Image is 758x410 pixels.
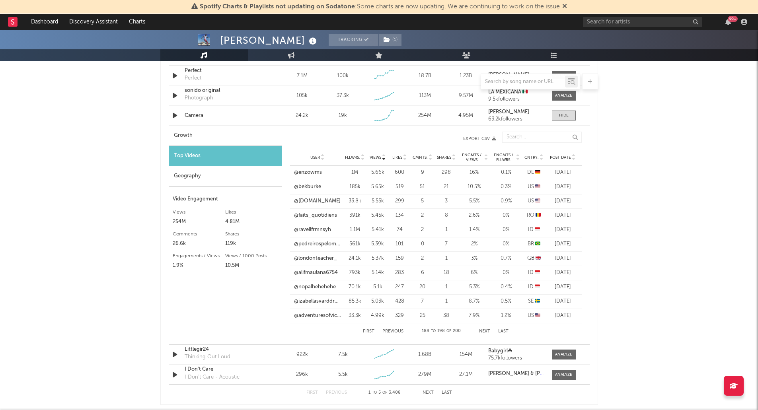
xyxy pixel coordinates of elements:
[185,353,230,361] div: Thinking Out Loud
[369,212,387,220] div: 5.45k
[185,67,268,75] a: Perfect
[524,269,544,277] div: ID
[284,72,321,80] div: 7.1M
[536,213,541,218] span: 🇷🇴
[583,17,702,27] input: Search for artists
[284,112,321,120] div: 24.2k
[492,283,520,291] div: 0.4 %
[413,183,433,191] div: 51
[492,169,520,177] div: 0.1 %
[391,283,409,291] div: 247
[406,72,443,80] div: 18.7B
[535,313,540,318] span: 🇺🇸
[225,229,278,239] div: Shares
[391,212,409,220] div: 134
[492,153,515,162] span: Engmts / Fllwrs.
[479,329,490,334] button: Next
[524,255,544,262] div: GB
[345,226,365,234] div: 1.1M
[460,255,488,262] div: 3 %
[460,153,483,162] span: Engmts / Views
[536,256,541,261] span: 🇬🇧
[419,326,463,336] div: 188 198 200
[294,240,341,248] a: @pedreirospelomundo
[492,212,520,220] div: 0 %
[173,251,225,261] div: Engagements / Views
[447,92,484,100] div: 9.57M
[337,72,349,80] div: 100k
[173,208,225,217] div: Views
[378,34,402,46] span: ( 1 )
[173,261,225,270] div: 1.9%
[200,4,560,10] span: : Some charts are now updating. We are continuing to work on the issue
[492,226,520,234] div: 0 %
[460,312,488,320] div: 7.9 %
[423,391,434,395] button: Next
[345,240,365,248] div: 561k
[524,240,544,248] div: BR
[173,194,278,204] div: Video Engagement
[169,126,282,146] div: Growth
[406,371,443,379] div: 279M
[345,269,365,277] div: 793k
[329,34,378,46] button: Tracking
[185,112,268,120] a: Camera
[225,208,278,217] div: Likes
[294,226,331,234] a: @ravellfrmnsyh
[345,255,365,262] div: 24.1k
[436,283,456,291] div: 1
[447,371,484,379] div: 27.1M
[524,183,544,191] div: US
[413,169,433,177] div: 9
[326,391,347,395] button: Previous
[728,16,738,22] div: 99 +
[524,283,544,291] div: ID
[345,197,365,205] div: 33.8k
[306,391,318,395] button: First
[436,183,456,191] div: 21
[185,346,268,354] a: Littlegir24
[460,212,488,220] div: 2.6 %
[502,132,582,143] input: Search...
[185,87,268,95] div: sonido original
[436,269,456,277] div: 18
[725,19,731,25] button: 99+
[535,241,540,247] span: 🇧🇷
[337,92,349,100] div: 37.3k
[548,212,578,220] div: [DATE]
[460,283,488,291] div: 5.3 %
[488,356,544,361] div: 75.7k followers
[524,169,544,177] div: DE
[363,388,407,398] div: 1 5 3.408
[524,197,544,205] div: US
[185,365,268,373] div: I Don't Care
[524,212,544,220] div: RO
[460,169,488,177] div: 16 %
[548,269,578,277] div: [DATE]
[345,312,365,320] div: 33.3k
[413,312,433,320] div: 25
[447,112,484,120] div: 4.95M
[442,391,452,395] button: Last
[413,283,433,291] div: 20
[225,217,278,227] div: 4.81M
[369,255,387,262] div: 5.37k
[294,312,341,320] a: @adventuresofvictoria
[492,269,520,277] div: 0 %
[369,297,387,305] div: 5.03k
[391,312,409,320] div: 329
[436,212,456,220] div: 8
[64,14,123,30] a: Discovery Assistant
[488,371,576,376] strong: [PERSON_NAME] & [PERSON_NAME]
[363,329,374,334] button: First
[225,239,278,249] div: 119k
[535,184,540,189] span: 🇺🇸
[488,109,544,115] a: [PERSON_NAME]
[413,240,433,248] div: 0
[220,34,319,47] div: [PERSON_NAME]
[446,329,451,333] span: of
[345,169,365,177] div: 1M
[338,371,348,379] div: 5.5k
[123,14,151,30] a: Charts
[481,79,565,85] input: Search by song name or URL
